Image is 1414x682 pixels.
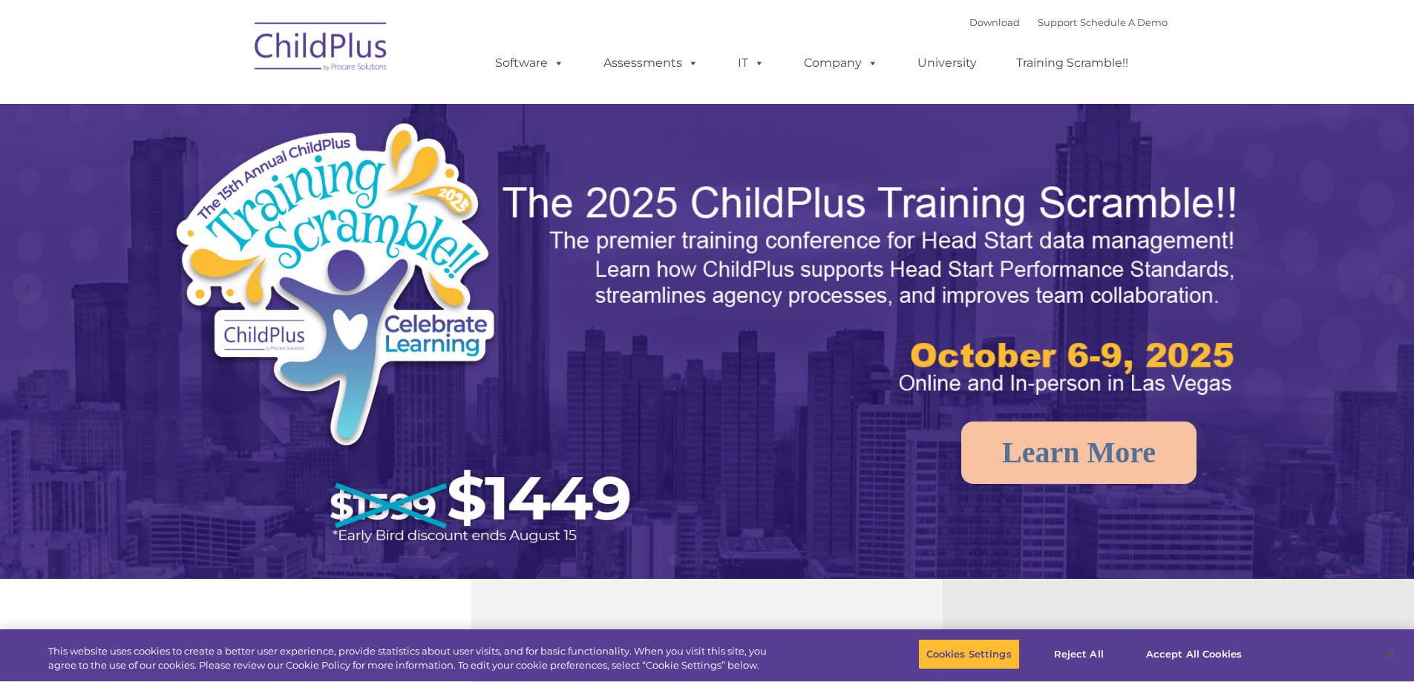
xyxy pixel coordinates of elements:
[903,48,992,78] a: University
[969,16,1168,28] font: |
[1374,638,1407,671] button: Close
[1038,16,1077,28] a: Support
[480,48,579,78] a: Software
[789,48,893,78] a: Company
[247,12,396,86] img: ChildPlus by Procare Solutions
[961,422,1197,484] a: Learn More
[1138,639,1250,670] button: Accept All Cookies
[723,48,779,78] a: IT
[589,48,713,78] a: Assessments
[918,639,1020,670] button: Cookies Settings
[48,644,778,673] div: This website uses cookies to create a better user experience, provide statistics about user visit...
[969,16,1020,28] a: Download
[1080,16,1168,28] a: Schedule A Demo
[206,159,269,170] span: Phone number
[1032,639,1125,670] button: Reject All
[206,98,252,109] span: Last name
[1001,48,1143,78] a: Training Scramble!!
